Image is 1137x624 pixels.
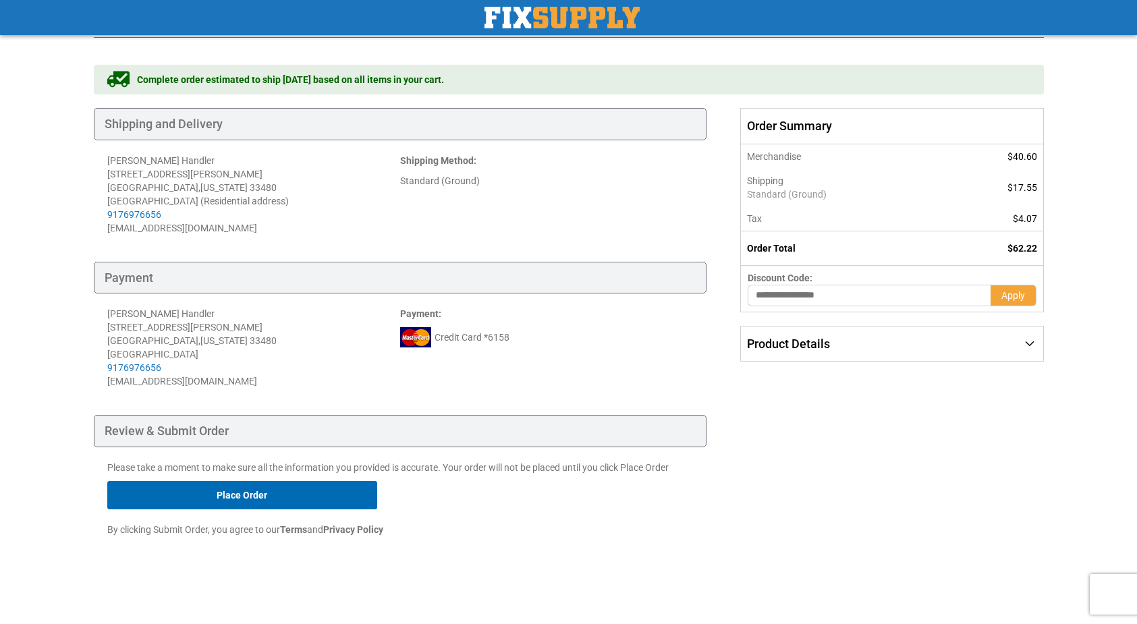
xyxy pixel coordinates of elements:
[484,7,640,28] img: Fix Industrial Supply
[991,285,1036,306] button: Apply
[747,243,796,254] strong: Order Total
[741,206,948,231] th: Tax
[400,155,476,166] strong: :
[107,223,257,233] span: [EMAIL_ADDRESS][DOMAIN_NAME]
[748,273,812,283] span: Discount Code:
[323,524,383,535] strong: Privacy Policy
[747,175,783,186] span: Shipping
[107,154,400,235] address: [PERSON_NAME] Handler [STREET_ADDRESS][PERSON_NAME] [GEOGRAPHIC_DATA] , 33480 [GEOGRAPHIC_DATA] (...
[1007,243,1037,254] span: $62.22
[94,108,707,140] div: Shipping and Delivery
[107,523,694,536] p: By clicking Submit Order, you agree to our and
[484,7,640,28] a: store logo
[107,209,161,220] a: 9176976656
[1001,290,1025,301] span: Apply
[1007,182,1037,193] span: $17.55
[200,182,248,193] span: [US_STATE]
[1013,213,1037,224] span: $4.07
[400,308,441,319] strong: :
[107,481,377,509] button: Place Order
[1007,151,1037,162] span: $40.60
[400,155,474,166] span: Shipping Method
[107,307,400,374] div: [PERSON_NAME] Handler [STREET_ADDRESS][PERSON_NAME] [GEOGRAPHIC_DATA] , 33480 [GEOGRAPHIC_DATA]
[107,376,257,387] span: [EMAIL_ADDRESS][DOMAIN_NAME]
[94,262,707,294] div: Payment
[94,415,707,447] div: Review & Submit Order
[400,174,693,188] div: Standard (Ground)
[400,327,431,347] img: mc.png
[200,335,248,346] span: [US_STATE]
[280,524,307,535] strong: Terms
[740,108,1043,144] span: Order Summary
[747,188,941,201] span: Standard (Ground)
[400,327,693,347] div: Credit Card *6158
[107,362,161,373] a: 9176976656
[137,73,444,86] span: Complete order estimated to ship [DATE] based on all items in your cart.
[107,461,694,474] p: Please take a moment to make sure all the information you provided is accurate. Your order will n...
[400,308,439,319] span: Payment
[741,144,948,169] th: Merchandise
[747,337,830,351] span: Product Details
